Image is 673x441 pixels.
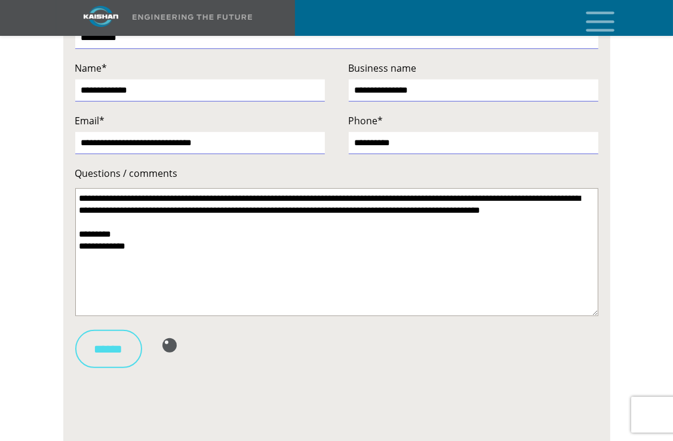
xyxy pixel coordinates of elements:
img: Engineering the future [133,14,252,20]
label: Business name [349,60,598,76]
label: Name* [75,60,325,76]
label: Phone* [349,112,598,129]
a: mobile menu [581,8,601,28]
label: Email* [75,112,325,129]
img: kaishan logo [56,6,146,27]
